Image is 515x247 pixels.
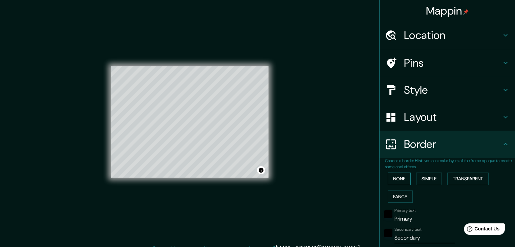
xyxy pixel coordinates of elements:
h4: Style [404,83,501,97]
button: Transparent [447,173,489,185]
label: Primary text [394,208,415,214]
button: Simple [416,173,442,185]
div: Layout [380,104,515,131]
iframe: Help widget launcher [455,221,508,240]
div: Style [380,76,515,104]
h4: Location [404,28,501,42]
button: Toggle attribution [257,166,265,174]
button: None [388,173,411,185]
h4: Layout [404,110,501,124]
button: black [384,229,392,237]
div: Border [380,131,515,158]
label: Secondary text [394,227,422,232]
button: black [384,210,392,218]
div: Location [380,22,515,49]
button: Fancy [388,190,413,203]
p: Choose a border. : you can make layers of the frame opaque to create some cool effects. [385,158,515,170]
h4: Border [404,137,501,151]
h4: Mappin [426,4,469,18]
img: pin-icon.png [463,9,469,15]
b: Hint [415,158,423,163]
div: Pins [380,49,515,76]
h4: Pins [404,56,501,70]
